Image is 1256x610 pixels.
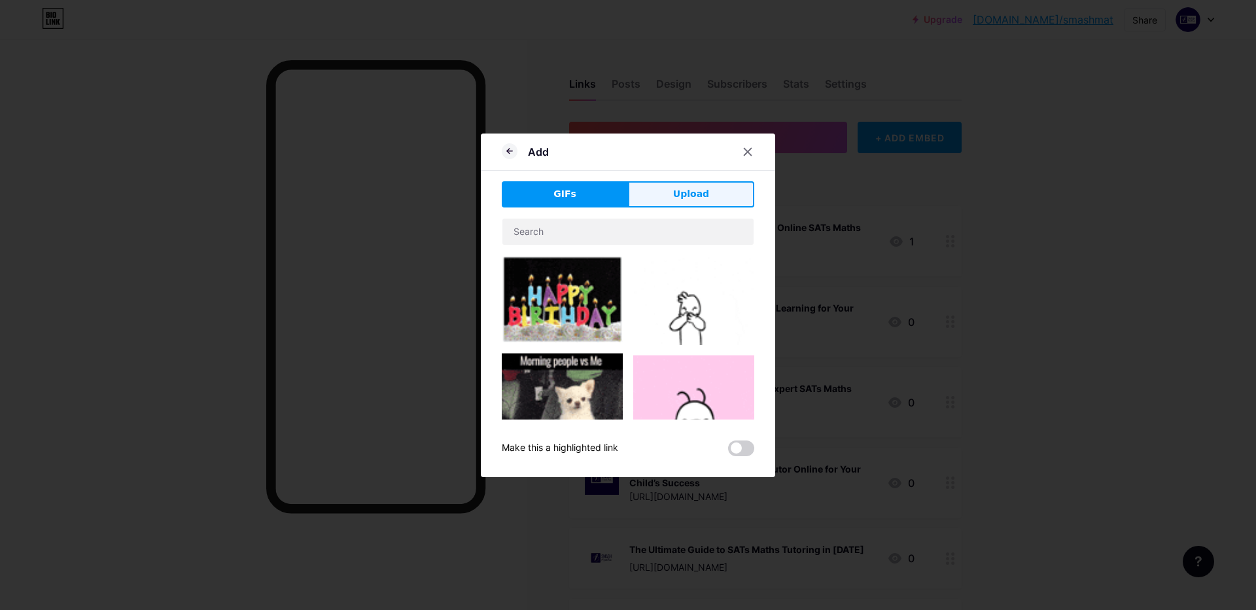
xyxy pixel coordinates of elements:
span: GIFs [553,187,576,201]
button: GIFs [502,181,628,207]
img: Gihpy [502,256,623,343]
div: Add [528,144,549,160]
img: Gihpy [502,353,623,475]
input: Search [502,219,754,245]
div: Make this a highlighted link [502,440,618,456]
img: Gihpy [633,256,754,346]
img: Gihpy [633,355,754,476]
button: Upload [628,181,754,207]
span: Upload [673,187,709,201]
